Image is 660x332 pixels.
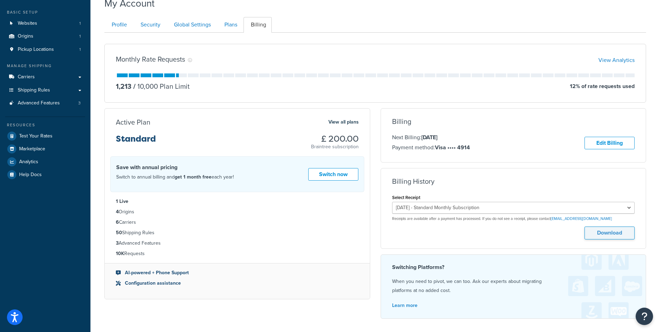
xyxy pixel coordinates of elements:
[78,100,81,106] span: 3
[116,163,234,172] h4: Save with annual pricing
[5,17,85,30] a: Websites 1
[133,17,166,33] a: Security
[217,17,243,33] a: Plans
[18,74,35,80] span: Carriers
[5,168,85,181] a: Help Docs
[132,81,190,91] p: 10,000 Plan Limit
[5,97,85,110] a: Advanced Features 3
[392,143,470,152] p: Payment method:
[5,63,85,69] div: Manage Shipping
[5,143,85,155] a: Marketplace
[570,81,635,91] p: 12 % of rate requests used
[167,17,216,33] a: Global Settings
[392,118,411,125] h3: Billing
[585,137,635,150] a: Edit Billing
[116,198,128,205] strong: 1 Live
[116,55,185,63] h3: Monthly Rate Requests
[19,146,45,152] span: Marketplace
[19,133,53,139] span: Test Your Rates
[116,208,359,216] li: Origins
[79,21,81,26] span: 1
[392,216,635,221] p: Receipts are available after a payment has processed. If you do not see a receipt, please contact
[311,143,359,150] p: Braintree subscription
[5,30,85,43] a: Origins 1
[116,269,359,277] li: AI-powered + Phone Support
[116,208,119,215] strong: 4
[104,17,133,33] a: Profile
[5,130,85,142] a: Test Your Rates
[116,239,359,247] li: Advanced Features
[392,263,635,271] h4: Switching Platforms?
[328,118,359,127] a: View all plans
[5,84,85,97] a: Shipping Rules
[5,9,85,15] div: Basic Setup
[392,133,470,142] p: Next Billing:
[18,87,50,93] span: Shipping Rules
[19,172,42,178] span: Help Docs
[636,308,653,325] button: Open Resource Center
[421,133,437,141] strong: [DATE]
[392,177,435,185] h3: Billing History
[116,250,359,258] li: Requests
[585,227,635,239] button: Download
[18,21,37,26] span: Websites
[116,250,124,257] strong: 10K
[5,43,85,56] li: Pickup Locations
[116,118,150,126] h3: Active Plan
[116,239,119,247] strong: 3
[116,279,359,287] li: Configuration assistance
[5,43,85,56] a: Pickup Locations 1
[308,168,358,181] a: Switch now
[116,81,132,91] p: 1,213
[551,216,612,221] a: [EMAIL_ADDRESS][DOMAIN_NAME]
[133,81,136,92] span: /
[18,100,60,106] span: Advanced Features
[18,33,33,39] span: Origins
[5,97,85,110] li: Advanced Features
[392,195,420,200] label: Select Receipt
[116,229,122,236] strong: 50
[18,47,54,53] span: Pickup Locations
[244,17,272,33] a: Billing
[116,219,359,226] li: Carriers
[116,219,119,226] strong: 6
[5,30,85,43] li: Origins
[5,122,85,128] div: Resources
[175,173,212,181] strong: get 1 month free
[5,156,85,168] a: Analytics
[392,302,418,309] a: Learn more
[116,229,359,237] li: Shipping Rules
[79,47,81,53] span: 1
[5,71,85,84] a: Carriers
[392,277,635,295] p: When you need to pivot, we can too. Ask our experts about migrating platforms at no added cost.
[79,33,81,39] span: 1
[311,134,359,143] h3: £ 200.00
[116,134,156,149] h3: Standard
[598,56,635,64] a: View Analytics
[19,159,38,165] span: Analytics
[5,17,85,30] li: Websites
[435,143,470,151] strong: Visa •••• 4914
[116,173,234,182] p: Switch to annual billing and each year!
